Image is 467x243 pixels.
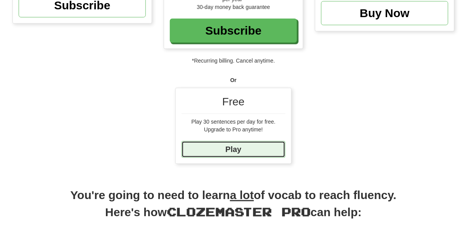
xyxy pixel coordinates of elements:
[12,187,455,229] h2: You're going to need to learn of vocab to reach fluency. Here's how can help:
[321,1,448,25] a: Buy Now
[170,3,297,11] div: 30-day money back guarantee
[182,94,285,114] div: Free
[182,141,285,158] a: Play
[230,189,254,202] u: a lot
[182,118,285,126] div: Play 30 sentences per day for free.
[230,77,237,83] strong: Or
[170,19,297,43] a: Subscribe
[167,205,311,219] span: Clozemaster Pro
[182,126,285,133] div: Upgrade to Pro anytime!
